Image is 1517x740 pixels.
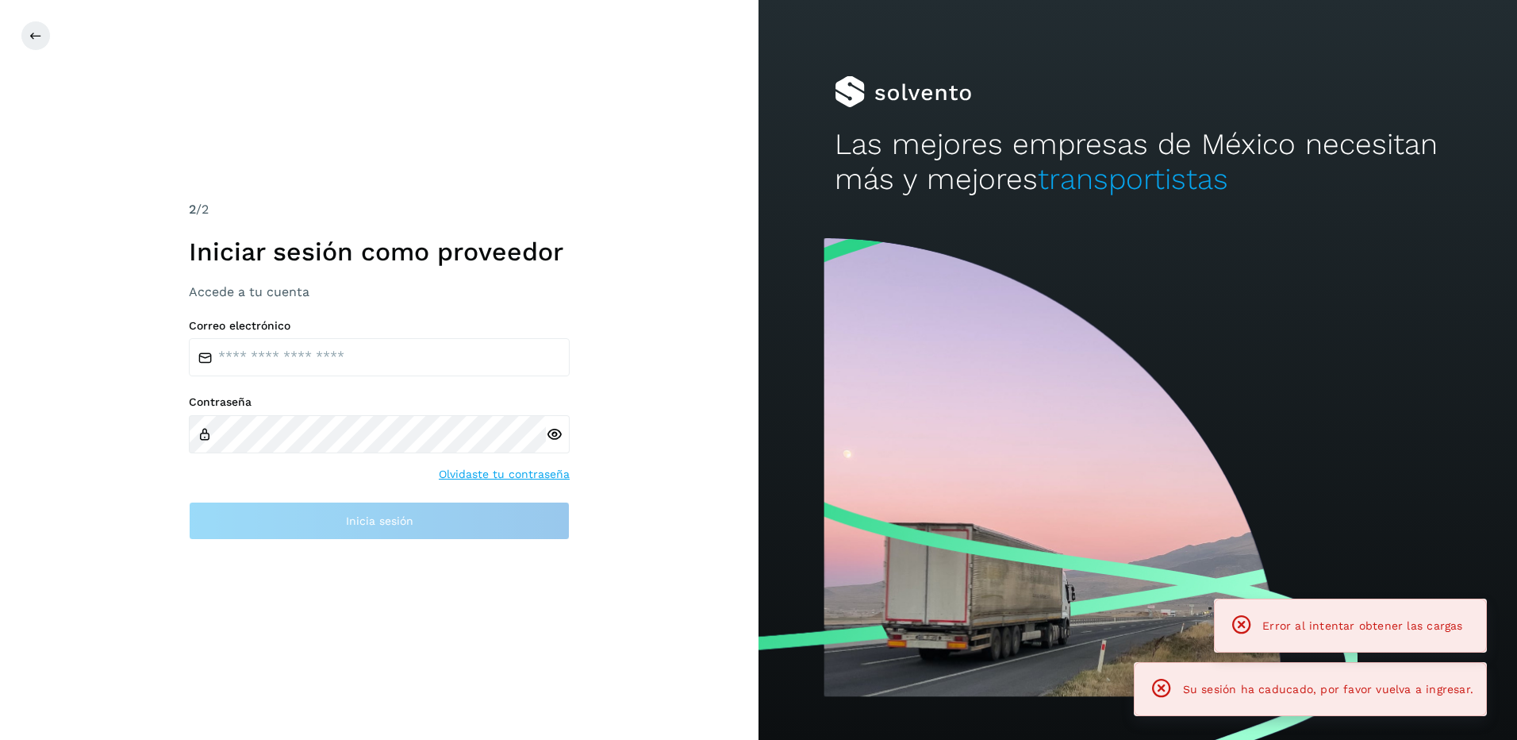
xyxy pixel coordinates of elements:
span: transportistas [1038,162,1228,196]
button: Inicia sesión [189,502,570,540]
div: /2 [189,200,570,219]
a: Olvidaste tu contraseña [439,466,570,483]
span: Su sesión ha caducado, por favor vuelva a ingresar. [1183,683,1473,696]
span: Error al intentar obtener las cargas [1262,619,1462,632]
label: Contraseña [189,395,570,409]
label: Correo electrónico [189,319,570,333]
h2: Las mejores empresas de México necesitan más y mejores [835,127,1442,198]
span: Inicia sesión [346,515,413,526]
h1: Iniciar sesión como proveedor [189,237,570,267]
h3: Accede a tu cuenta [189,284,570,299]
span: 2 [189,202,196,217]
